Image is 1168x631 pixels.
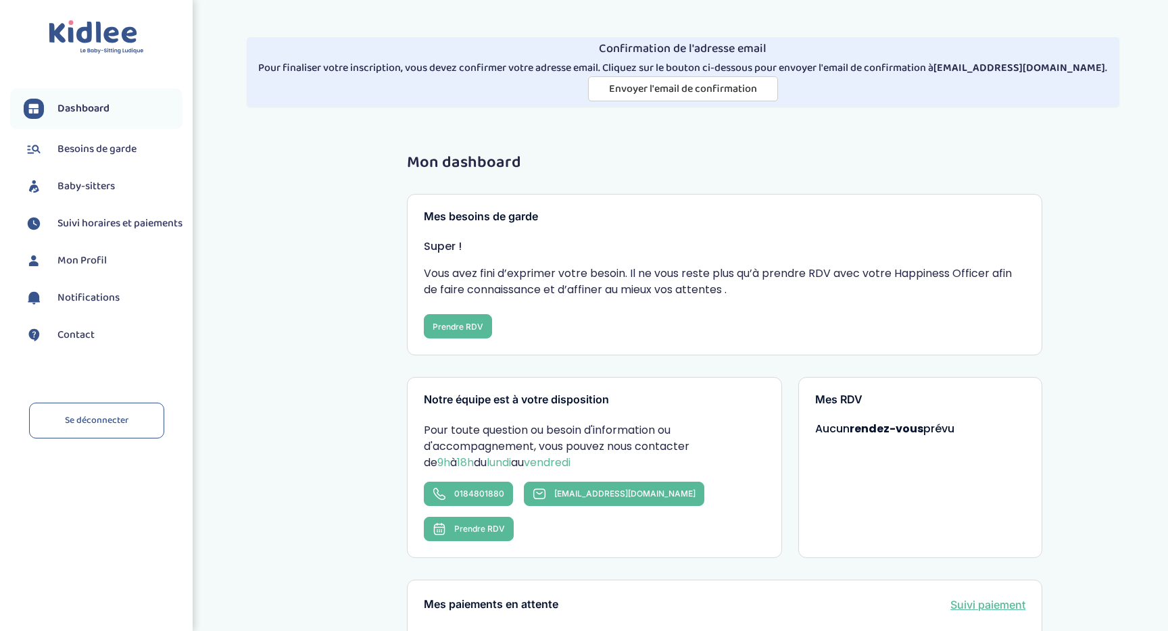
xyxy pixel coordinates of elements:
h3: Mes besoins de garde [424,211,1025,223]
span: 9h [437,455,450,470]
p: Pour finaliser votre inscription, vous devez confirmer votre adresse email. Cliquez sur le bouton... [252,60,1115,76]
h3: Notre équipe est à votre disposition [424,394,764,406]
strong: rendez-vous [850,421,923,436]
p: Super ! [424,238,1025,255]
img: suivihoraire.svg [24,213,44,234]
img: logo.svg [49,20,144,55]
h4: Confirmation de l'adresse email [252,43,1115,56]
img: profil.svg [24,251,44,271]
img: babysitters.svg [24,176,44,197]
a: Dashboard [24,99,182,119]
span: [EMAIL_ADDRESS][DOMAIN_NAME] [554,488,696,499]
span: Aucun prévu [815,421,954,436]
a: Contact [24,325,182,345]
h1: Mon dashboard [407,154,1042,172]
span: Mon Profil [57,253,107,269]
span: Prendre RDV [454,524,505,534]
a: 0184801880 [424,482,513,506]
span: Besoins de garde [57,141,137,157]
h3: Mes paiements en attente [424,599,558,611]
a: Notifications [24,288,182,308]
span: Contact [57,327,95,343]
a: Baby-sitters [24,176,182,197]
p: Pour toute question ou besoin d'information ou d'accompagnement, vous pouvez nous contacter de à ... [424,422,764,471]
span: Baby-sitters [57,178,115,195]
span: Notifications [57,290,120,306]
strong: [EMAIL_ADDRESS][DOMAIN_NAME] [933,59,1105,76]
a: Mon Profil [24,251,182,271]
span: 0184801880 [454,488,504,499]
button: Envoyer l'email de confirmation [588,76,778,101]
a: Suivi paiement [950,597,1025,613]
span: lundi [487,455,511,470]
img: notification.svg [24,288,44,308]
span: vendredi [524,455,570,470]
button: Prendre RDV [424,314,492,338]
span: 18h [457,455,474,470]
a: Se déconnecter [29,403,164,438]
span: Envoyer l'email de confirmation [609,80,757,97]
span: Suivi horaires et paiements [57,216,182,232]
img: contact.svg [24,325,44,345]
img: besoin.svg [24,139,44,159]
p: Vous avez fini d’exprimer votre besoin. Il ne vous reste plus qu’à prendre RDV avec votre Happine... [424,266,1025,298]
a: Suivi horaires et paiements [24,213,182,234]
span: Dashboard [57,101,109,117]
h3: Mes RDV [815,394,1026,406]
a: [EMAIL_ADDRESS][DOMAIN_NAME] [524,482,704,506]
button: Prendre RDV [424,517,514,541]
a: Besoins de garde [24,139,182,159]
img: dashboard.svg [24,99,44,119]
